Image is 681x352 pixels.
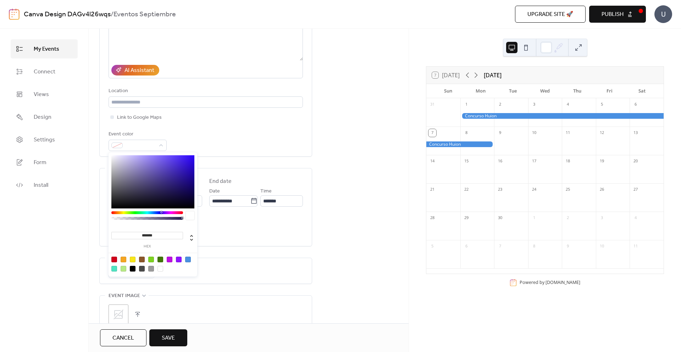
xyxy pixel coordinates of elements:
div: #000000 [130,266,135,272]
div: 26 [598,186,606,194]
div: 9 [564,242,572,250]
a: Settings [11,130,78,149]
div: #D0021B [111,257,117,262]
div: 19 [598,157,606,165]
div: Mon [464,84,497,98]
div: 1 [530,214,538,222]
span: Time [260,187,272,196]
div: Wed [529,84,561,98]
span: Upgrade site 🚀 [527,10,573,19]
button: AI Assistant [111,65,159,76]
div: Concurso Huion [426,141,494,147]
button: Publish [589,6,646,23]
div: 18 [564,157,572,165]
div: 31 [428,101,436,108]
a: Install [11,175,78,195]
div: 5 [428,242,436,250]
div: 13 [632,129,640,137]
img: logo [9,9,20,20]
div: Sat [626,84,658,98]
span: Link to Google Maps [117,113,162,122]
div: U [654,5,672,23]
div: 5 [598,101,606,108]
div: 12 [598,129,606,137]
div: AI Assistant [124,66,154,75]
div: Thu [561,84,593,98]
button: Cancel [100,329,146,346]
span: Cancel [112,334,134,342]
div: 28 [428,214,436,222]
b: Eventos Septiembre [113,8,176,21]
span: Settings [34,136,55,144]
div: 6 [632,101,640,108]
div: #F5A623 [121,257,126,262]
span: Views [34,90,49,99]
span: Install [34,181,48,190]
div: #BD10E0 [167,257,172,262]
div: #417505 [157,257,163,262]
div: 15 [463,157,470,165]
div: 7 [496,242,504,250]
div: Concurso Huion [460,113,664,119]
div: 8 [463,129,470,137]
a: Connect [11,62,78,81]
div: 4 [632,214,640,222]
div: #9013FE [176,257,182,262]
span: My Events [34,45,59,54]
div: Sun [432,84,464,98]
div: End date [209,177,232,186]
div: 22 [463,186,470,194]
div: #B8E986 [121,266,126,272]
a: Design [11,107,78,127]
a: Form [11,153,78,172]
span: Form [34,158,46,167]
div: #8B572A [139,257,145,262]
label: hex [111,245,183,248]
div: 10 [530,129,538,137]
button: Upgrade site 🚀 [515,6,586,23]
a: Views [11,85,78,104]
div: 8 [530,242,538,250]
div: Powered by [520,279,580,285]
div: 30 [496,214,504,222]
div: 21 [428,186,436,194]
div: 1 [463,101,470,108]
div: 4 [564,101,572,108]
div: 2 [496,101,504,108]
span: Save [162,334,175,342]
div: #F8E71C [130,257,135,262]
span: Publish [602,10,624,19]
div: #9B9B9B [148,266,154,272]
div: 16 [496,157,504,165]
div: 27 [632,186,640,194]
button: Save [149,329,187,346]
div: #FFFFFF [157,266,163,272]
div: 9 [496,129,504,137]
span: Design [34,113,51,122]
div: 20 [632,157,640,165]
div: #50E3C2 [111,266,117,272]
div: #4A4A4A [139,266,145,272]
div: 3 [598,214,606,222]
div: 10 [598,242,606,250]
div: 11 [632,242,640,250]
div: ; [109,304,128,324]
div: 11 [564,129,572,137]
div: #4A90E2 [185,257,191,262]
div: Location [109,87,301,95]
span: Event image [109,292,140,300]
div: 2 [564,214,572,222]
div: Fri [593,84,626,98]
a: Canva Design DAGv4l26wqs [24,8,111,21]
div: 14 [428,157,436,165]
span: Connect [34,68,55,76]
a: [DOMAIN_NAME] [546,279,580,285]
div: 25 [564,186,572,194]
b: / [111,8,113,21]
div: 24 [530,186,538,194]
div: Tue [497,84,529,98]
div: 17 [530,157,538,165]
div: [DATE] [484,71,502,79]
div: 6 [463,242,470,250]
